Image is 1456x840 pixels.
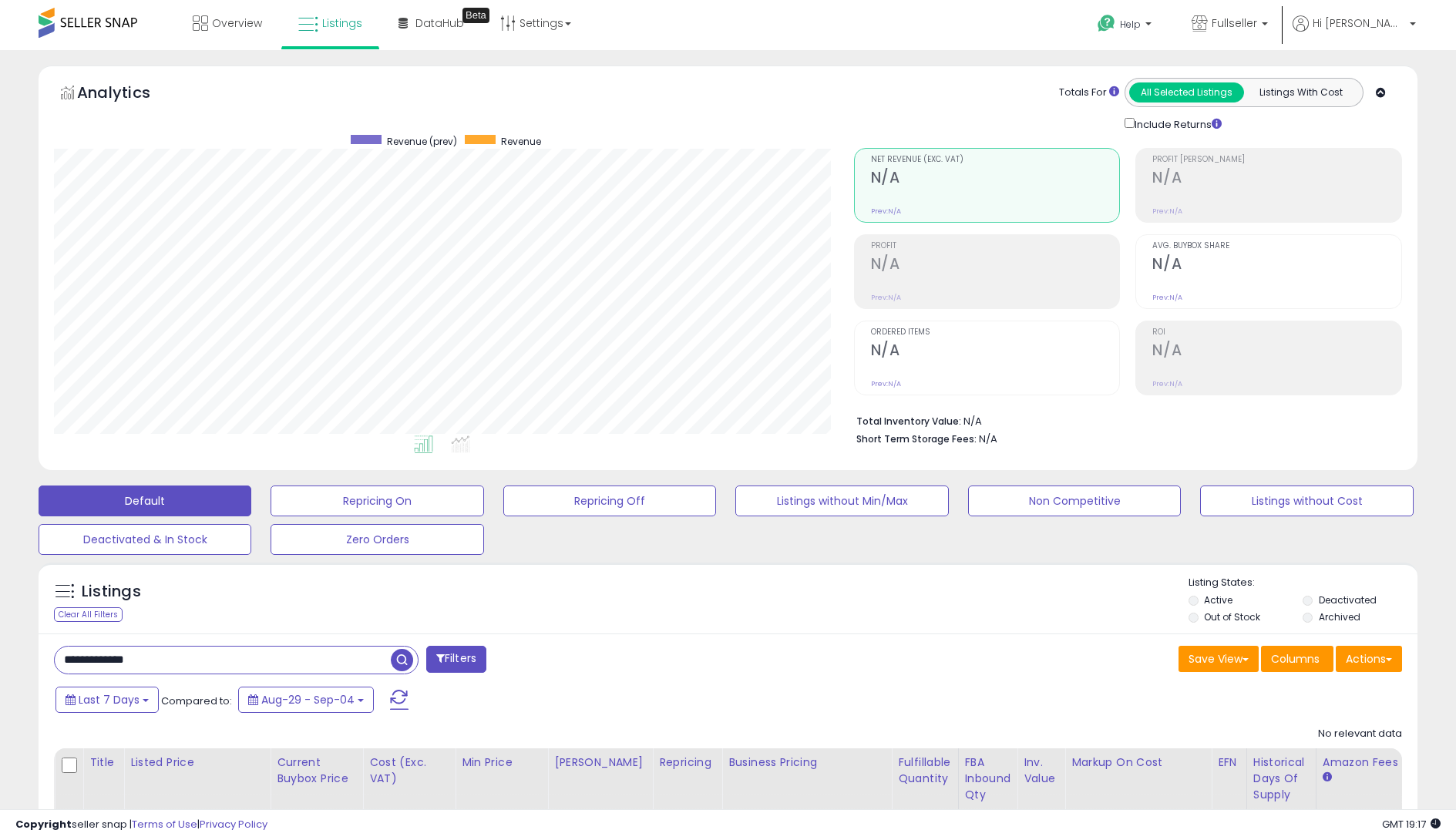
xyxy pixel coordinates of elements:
span: Profit [PERSON_NAME] [1152,156,1401,164]
h2: N/A [1152,255,1401,276]
div: Totals For [1059,86,1119,100]
div: Current Buybox Price [277,754,356,787]
button: Default [39,486,251,516]
h2: N/A [871,255,1120,276]
button: Aug-29 - Sep-04 [238,687,374,713]
small: Prev: N/A [871,379,901,388]
button: Non Competitive [968,486,1181,516]
small: Prev: N/A [1152,293,1182,302]
span: Revenue [501,135,541,148]
label: Active [1204,593,1232,606]
div: Title [89,754,117,771]
div: seller snap | | [15,818,267,832]
div: Amazon Fees [1323,754,1456,771]
small: Amazon Fees. [1323,771,1332,785]
span: Fullseller [1212,15,1257,31]
button: Zero Orders [271,524,483,555]
span: Help [1120,18,1141,31]
button: Deactivated & In Stock [39,524,251,555]
i: Get Help [1097,14,1116,33]
span: Net Revenue (Exc. VAT) [871,156,1120,164]
button: Actions [1336,646,1402,672]
div: Historical Days Of Supply [1253,754,1310,803]
button: Repricing On [271,486,483,516]
span: Last 7 Days [79,692,140,707]
div: Clear All Filters [54,607,123,622]
button: Listings With Cost [1243,82,1358,102]
button: Repricing Off [503,486,716,516]
div: Min Price [462,754,541,771]
span: Aug-29 - Sep-04 [261,692,355,707]
span: Ordered Items [871,328,1120,337]
span: Profit [871,242,1120,250]
div: EFN [1218,754,1239,771]
h2: N/A [1152,341,1401,362]
small: Prev: N/A [1152,379,1182,388]
small: Prev: N/A [871,293,901,302]
div: No relevant data [1318,727,1402,741]
a: Hi [PERSON_NAME] [1293,15,1416,50]
div: Repricing [659,754,715,771]
button: Filters [426,646,486,673]
label: Archived [1319,610,1360,623]
li: N/A [856,411,1390,429]
h2: N/A [1152,169,1401,190]
button: All Selected Listings [1129,82,1244,102]
small: Prev: N/A [871,207,901,216]
div: FBA inbound Qty [965,754,1011,803]
span: Avg. Buybox Share [1152,242,1401,250]
a: Terms of Use [132,817,197,832]
th: The percentage added to the cost of goods (COGS) that forms the calculator for Min & Max prices. [1065,748,1212,826]
div: Business Pricing [728,754,885,771]
a: Privacy Policy [200,817,267,832]
span: Overview [212,15,262,31]
label: Out of Stock [1204,610,1260,623]
div: Fulfillable Quantity [898,754,951,787]
span: Hi [PERSON_NAME] [1313,15,1405,31]
span: Listings [322,15,362,31]
span: 2025-09-12 19:17 GMT [1382,817,1441,832]
div: [PERSON_NAME] [554,754,646,771]
button: Save View [1179,646,1259,672]
b: Short Term Storage Fees: [856,432,977,445]
label: Deactivated [1319,593,1377,606]
div: Cost (Exc. VAT) [369,754,449,787]
h2: N/A [871,341,1120,362]
p: Listing States: [1189,576,1417,590]
button: Listings without Cost [1200,486,1413,516]
h5: Listings [82,581,141,603]
span: Compared to: [161,694,232,708]
h5: Analytics [77,82,180,107]
div: Listed Price [130,754,264,771]
strong: Copyright [15,817,72,832]
button: Listings without Min/Max [735,486,948,516]
span: DataHub [415,15,464,31]
div: Markup on Cost [1071,754,1205,771]
button: Last 7 Days [55,687,159,713]
div: Include Returns [1113,115,1240,133]
div: Tooltip anchor [462,8,489,23]
span: N/A [979,432,997,446]
a: Help [1085,2,1167,50]
span: Revenue (prev) [387,135,457,148]
b: Total Inventory Value: [856,415,961,428]
small: Prev: N/A [1152,207,1182,216]
span: Columns [1271,651,1320,667]
h2: N/A [871,169,1120,190]
button: Columns [1261,646,1333,672]
span: ROI [1152,328,1401,337]
div: Inv. value [1024,754,1058,787]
